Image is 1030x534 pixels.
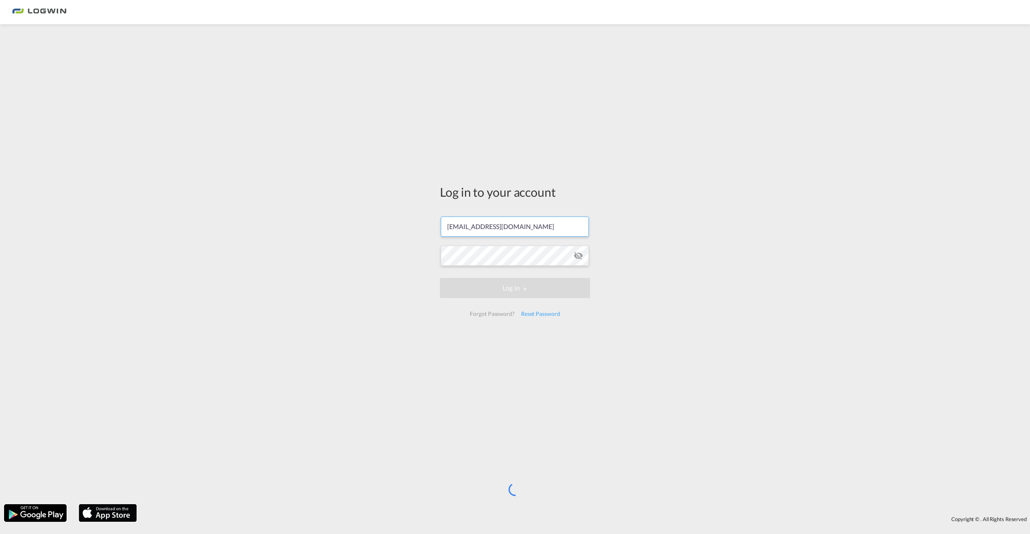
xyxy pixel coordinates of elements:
md-icon: icon-eye-off [574,251,583,261]
div: Forgot Password? [467,307,517,321]
input: Enter email/phone number [441,217,589,237]
div: Reset Password [518,307,563,321]
img: apple.png [78,503,138,523]
img: google.png [3,503,67,523]
div: Copyright © . All Rights Reserved [141,512,1030,526]
img: bc73a0e0d8c111efacd525e4c8ad7d32.png [12,3,67,21]
button: LOGIN [440,278,590,298]
div: Log in to your account [440,183,590,200]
